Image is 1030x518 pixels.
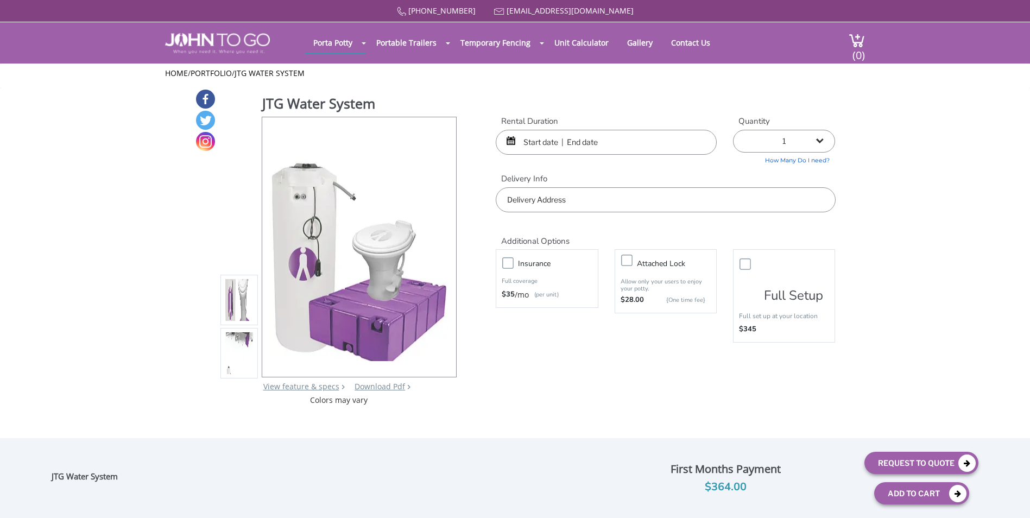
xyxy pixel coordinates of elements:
img: Mail [494,8,504,15]
a: Portfolio [191,68,232,78]
a: Facebook [196,90,215,109]
img: Product [225,225,254,481]
img: Product [225,172,254,428]
img: JOHN to go [165,33,270,54]
a: JTG Water System [235,68,305,78]
h3: Attached lock [637,257,722,270]
a: Temporary Fencing [452,32,539,53]
a: Instagram [196,132,215,151]
ul: / / [165,68,865,79]
button: Add To Cart [874,482,969,504]
a: Portable Trailers [368,32,445,53]
a: View feature & specs [263,381,339,391]
img: Call [397,7,406,16]
strong: $35 [502,289,515,300]
img: cart a [849,33,865,48]
a: Porta Potty [305,32,361,53]
p: (per unit) [529,289,559,300]
label: Rental Duration [496,116,717,127]
p: {One time fee} [649,295,705,306]
p: Full coverage [502,276,592,287]
strong: $28.00 [621,295,644,306]
img: Product [269,133,448,389]
label: Quantity [733,116,835,127]
h3: Insurance [518,257,603,270]
h2: Additional Options [496,223,835,247]
div: Colors may vary [220,395,458,406]
a: Unit Calculator [546,32,617,53]
label: Delivery Info [496,173,835,185]
button: Live Chat [987,475,1030,518]
a: [EMAIL_ADDRESS][DOMAIN_NAME] [507,5,634,16]
h1: JTG Water System [262,94,458,116]
h3: Full Setup [764,269,823,302]
a: Home [165,68,188,78]
a: How Many Do I need? [733,153,835,165]
a: Gallery [619,32,661,53]
input: Delivery Address [496,187,835,212]
img: right arrow icon [342,384,345,389]
p: Full set up at your location [739,311,829,321]
span: (0) [852,39,865,62]
div: JTG Water System [52,471,123,485]
a: Contact Us [663,32,718,53]
div: First Months Payment [595,460,856,478]
div: /mo [502,289,592,300]
img: chevron.png [407,384,410,389]
a: Twitter [196,111,215,130]
button: Request To Quote [864,452,978,474]
p: Allow only your users to enjoy your potty. [621,278,711,292]
div: $364.00 [595,478,856,496]
a: [PHONE_NUMBER] [408,5,476,16]
strong: $345 [739,324,756,334]
a: Download Pdf [355,381,405,391]
input: Start date | End date [496,130,717,155]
